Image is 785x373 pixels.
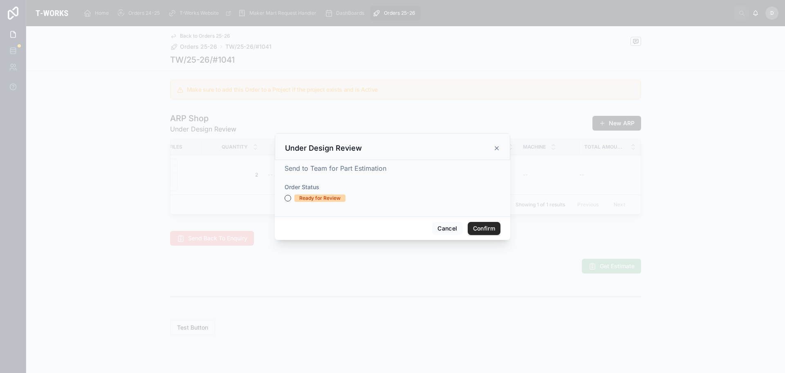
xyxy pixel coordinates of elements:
[432,222,462,235] button: Cancel
[468,222,500,235] button: Confirm
[285,183,319,190] span: Order Status
[285,164,386,172] span: Send to Team for Part Estimation
[299,194,341,202] div: Ready for Review
[285,143,362,153] h3: Under Design Review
